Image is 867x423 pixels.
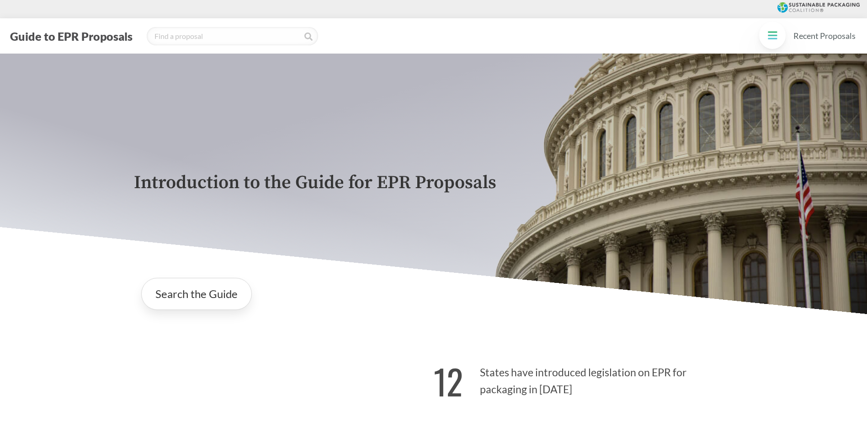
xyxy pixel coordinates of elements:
[147,27,318,45] input: Find a proposal
[789,26,860,46] a: Recent Proposals
[434,356,463,407] strong: 12
[7,29,135,43] button: Guide to EPR Proposals
[134,173,734,193] p: Introduction to the Guide for EPR Proposals
[434,350,734,407] p: States have introduced legislation on EPR for packaging in [DATE]
[141,278,252,310] a: Search the Guide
